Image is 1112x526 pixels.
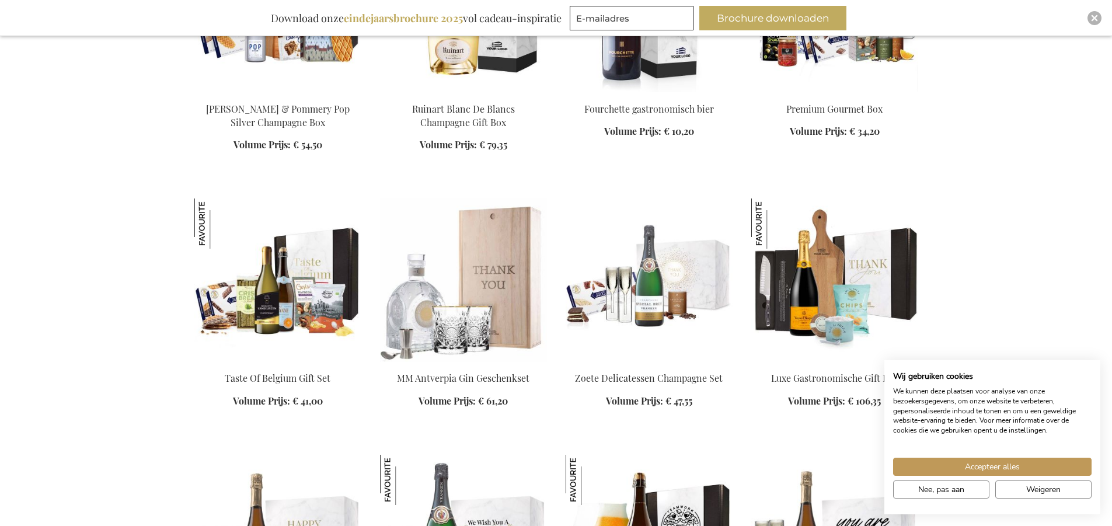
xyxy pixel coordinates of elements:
span: Volume Prijs: [606,395,663,407]
a: Volume Prijs: € 41,00 [233,395,323,408]
span: € 54,50 [293,138,322,151]
a: Sweet Delights Champagne Set [566,357,733,368]
span: € 41,00 [292,395,323,407]
a: Luxe Gastronomische Gift Box [771,372,898,384]
a: Volume Prijs: € 61,20 [419,395,508,408]
span: Volume Prijs: [233,395,290,407]
div: Download onze vol cadeau-inspiratie [266,6,567,30]
span: Volume Prijs: [790,125,847,137]
a: Volume Prijs: € 54,50 [233,138,322,152]
span: € 34,20 [849,125,880,137]
a: Luxury Culinary Gift Box Luxe Gastronomische Gift Box [751,357,918,368]
a: Volume Prijs: € 47,55 [606,395,692,408]
h2: Wij gebruiken cookies [893,371,1092,382]
span: Accepteer alles [965,461,1020,473]
a: MM Antverpia Gin Geschenkset [397,372,529,384]
img: MM Antverpia Gin Gift Set [380,198,547,362]
a: MM Antverpia Gin Gift Set [380,357,547,368]
img: Luxe Gastronomische Gift Box [751,198,801,249]
span: € 106,35 [848,395,881,407]
span: € 10,20 [664,125,694,137]
span: Weigeren [1026,483,1061,496]
a: Volume Prijs: € 34,20 [790,125,880,138]
a: Fourchette beer 75 cl [566,88,733,99]
span: Volume Prijs: [604,125,661,137]
span: € 61,20 [478,395,508,407]
b: eindejaarsbrochure 2025 [344,11,463,25]
a: Taste Of Belgium Gift Set [225,372,330,384]
img: Sweet Delights Champagne Set [566,198,733,362]
a: Zoete Delicatessen Champagne Set [575,372,723,384]
img: Taste Of Belgium Gift Set [194,198,245,249]
span: Nee, pas aan [918,483,964,496]
button: Brochure downloaden [699,6,846,30]
a: Sweet Delights & Pommery Pop Silver Champagne Box [194,88,361,99]
input: E-mailadres [570,6,693,30]
span: Volume Prijs: [233,138,291,151]
img: Taste Of Belgium Gift Set [194,198,361,362]
a: [PERSON_NAME] & Pommery Pop Silver Champagne Box [206,103,350,128]
img: Close [1091,15,1098,22]
a: Premium Gourmet Box [786,103,883,115]
a: Taste Of Belgium Gift Set Taste Of Belgium Gift Set [194,357,361,368]
p: We kunnen deze plaatsen voor analyse van onze bezoekersgegevens, om onze website te verbeteren, g... [893,386,1092,436]
a: Fourchette gastronomisch bier [584,103,714,115]
form: marketing offers and promotions [570,6,697,34]
span: € 47,55 [665,395,692,407]
a: Volume Prijs: € 10,20 [604,125,694,138]
span: Volume Prijs: [419,395,476,407]
img: Fourchette Bier Gift Box [566,455,616,505]
img: Champagne Apéro Box [380,455,430,505]
a: Premium Gourmet Box [751,88,918,99]
a: Volume Prijs: € 106,35 [788,395,881,408]
div: Close [1087,11,1101,25]
button: Pas cookie voorkeuren aan [893,480,989,499]
button: Alle cookies weigeren [995,480,1092,499]
span: Volume Prijs: [788,395,845,407]
button: Accepteer alle cookies [893,458,1092,476]
img: Luxury Culinary Gift Box [751,198,918,362]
